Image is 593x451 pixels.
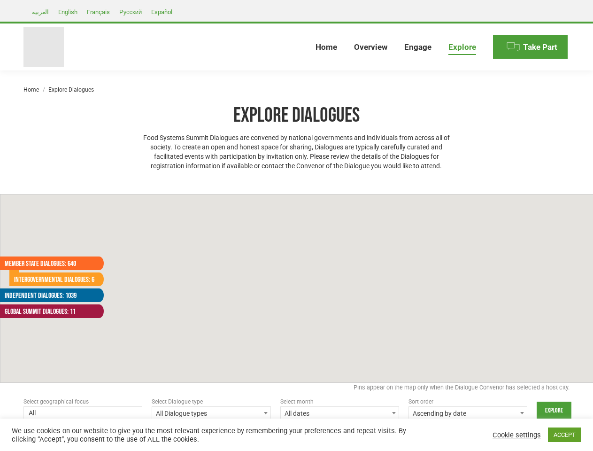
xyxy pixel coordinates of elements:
[139,133,455,171] p: Food Systems Summit Dialogues are convened by national governments and individuals from across al...
[408,397,527,406] div: Sort order
[54,6,82,17] a: English
[404,42,431,52] span: Engage
[139,103,455,128] h1: Explore Dialogues
[506,40,520,54] img: Menu icon
[537,402,571,420] input: Explore
[115,6,146,17] a: Русский
[82,6,115,17] a: Français
[146,6,177,17] a: Español
[23,383,570,397] div: Pins appear on the map only when the Dialogue Convenor has selected a host city.
[448,42,476,52] span: Explore
[58,8,77,16] span: English
[280,397,399,406] div: Select month
[281,407,399,420] span: All dates
[48,86,94,93] span: Explore Dialogues
[23,27,64,67] img: Food Systems Summit Dialogues
[152,397,270,406] div: Select Dialogue type
[280,406,399,420] span: All dates
[119,8,142,16] span: Русский
[32,8,49,16] span: العربية
[27,6,54,17] a: العربية
[409,407,527,420] span: Ascending by date
[354,42,387,52] span: Overview
[548,428,581,442] a: ACCEPT
[152,406,270,420] span: All Dialogue types
[12,427,410,443] div: We use cookies on our website to give you the most relevant experience by remembering your prefer...
[87,8,110,16] span: Français
[493,431,541,439] a: Cookie settings
[23,397,142,406] div: Select geographical focus
[523,42,557,52] span: Take Part
[152,407,270,420] span: All Dialogue types
[408,406,527,420] span: Ascending by date
[316,42,337,52] span: Home
[151,8,172,16] span: Español
[23,86,39,93] a: Home
[9,272,94,286] a: Intergovernmental Dialogues: 6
